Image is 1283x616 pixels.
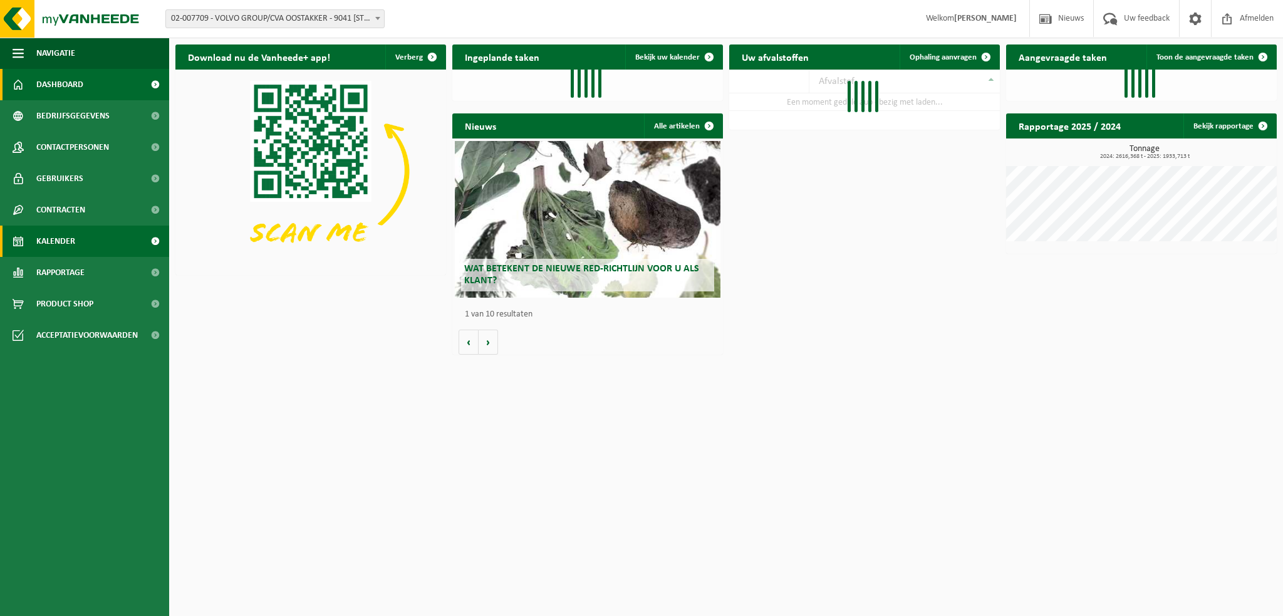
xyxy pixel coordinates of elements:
[36,69,83,100] span: Dashboard
[452,113,509,138] h2: Nieuws
[36,320,138,351] span: Acceptatievoorwaarden
[729,44,821,69] h2: Uw afvalstoffen
[479,330,498,355] button: Volgende
[165,9,385,28] span: 02-007709 - VOLVO GROUP/CVA OOSTAKKER - 9041 OOSTAKKER, SMALLEHEERWEG 31
[1006,44,1119,69] h2: Aangevraagde taken
[1183,113,1275,138] a: Bekijk rapportage
[465,310,717,319] p: 1 van 10 resultaten
[175,70,446,273] img: Download de VHEPlus App
[36,100,110,132] span: Bedrijfsgegevens
[36,288,93,320] span: Product Shop
[175,44,343,69] h2: Download nu de Vanheede+ app!
[36,194,85,226] span: Contracten
[36,132,109,163] span: Contactpersonen
[1012,145,1277,160] h3: Tonnage
[395,53,423,61] span: Verberg
[644,113,722,138] a: Alle artikelen
[1012,154,1277,160] span: 2024: 2616,368 t - 2025: 1933,713 t
[1006,113,1133,138] h2: Rapportage 2025 / 2024
[464,264,699,286] span: Wat betekent de nieuwe RED-richtlijn voor u als klant?
[455,141,720,298] a: Wat betekent de nieuwe RED-richtlijn voor u als klant?
[36,257,85,288] span: Rapportage
[459,330,479,355] button: Vorige
[166,10,384,28] span: 02-007709 - VOLVO GROUP/CVA OOSTAKKER - 9041 OOSTAKKER, SMALLEHEERWEG 31
[635,53,700,61] span: Bekijk uw kalender
[452,44,552,69] h2: Ingeplande taken
[625,44,722,70] a: Bekijk uw kalender
[1146,44,1275,70] a: Toon de aangevraagde taken
[954,14,1017,23] strong: [PERSON_NAME]
[36,38,75,69] span: Navigatie
[1156,53,1254,61] span: Toon de aangevraagde taken
[910,53,977,61] span: Ophaling aanvragen
[36,163,83,194] span: Gebruikers
[385,44,445,70] button: Verberg
[36,226,75,257] span: Kalender
[900,44,999,70] a: Ophaling aanvragen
